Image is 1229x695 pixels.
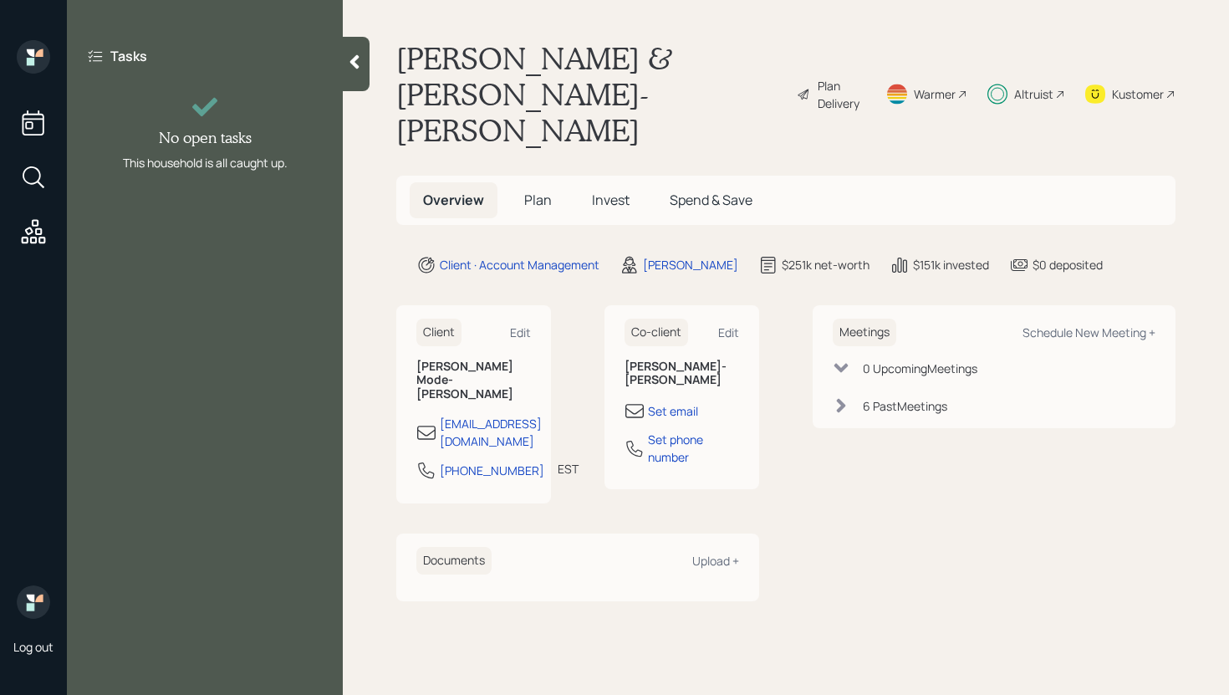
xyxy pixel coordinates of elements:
[1033,256,1103,273] div: $0 deposited
[17,585,50,619] img: retirable_logo.png
[648,402,698,420] div: Set email
[416,319,462,346] h6: Client
[833,319,896,346] h6: Meetings
[692,553,739,569] div: Upload +
[396,40,783,149] h1: [PERSON_NAME] & [PERSON_NAME]-[PERSON_NAME]
[863,397,947,415] div: 6 Past Meeting s
[1014,85,1053,103] div: Altruist
[592,191,630,209] span: Invest
[440,462,544,479] div: [PHONE_NUMBER]
[558,460,579,478] div: EST
[416,547,492,575] h6: Documents
[670,191,752,209] span: Spend & Save
[818,77,865,112] div: Plan Delivery
[123,154,288,171] div: This household is all caught up.
[913,256,989,273] div: $151k invested
[648,431,739,466] div: Set phone number
[625,360,739,388] h6: [PERSON_NAME]-[PERSON_NAME]
[643,256,738,273] div: [PERSON_NAME]
[110,47,147,65] label: Tasks
[510,325,531,340] div: Edit
[625,319,688,346] h6: Co-client
[13,639,54,655] div: Log out
[423,191,484,209] span: Overview
[914,85,956,103] div: Warmer
[440,415,542,450] div: [EMAIL_ADDRESS][DOMAIN_NAME]
[524,191,552,209] span: Plan
[1022,325,1155,340] div: Schedule New Meeting +
[159,129,252,147] h4: No open tasks
[782,256,869,273] div: $251k net-worth
[863,360,977,377] div: 0 Upcoming Meeting s
[440,256,599,273] div: Client · Account Management
[416,360,531,401] h6: [PERSON_NAME] Mode-[PERSON_NAME]
[1112,85,1164,103] div: Kustomer
[718,325,739,340] div: Edit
